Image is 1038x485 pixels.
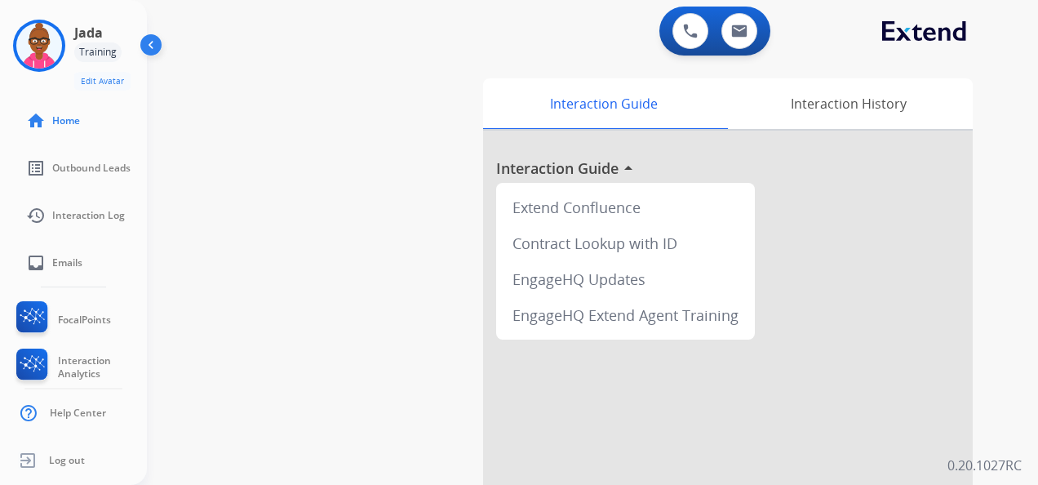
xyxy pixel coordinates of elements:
mat-icon: history [26,206,46,225]
span: Interaction Log [52,209,125,222]
a: Interaction Analytics [13,349,147,386]
div: Interaction History [724,78,973,129]
div: Extend Confluence [503,189,748,225]
div: EngageHQ Updates [503,261,748,297]
span: Log out [49,454,85,467]
a: FocalPoints [13,301,111,339]
div: Contract Lookup with ID [503,225,748,261]
span: FocalPoints [58,314,111,327]
p: 0.20.1027RC [947,456,1022,475]
button: Edit Avatar [74,72,131,91]
div: Interaction Guide [483,78,724,129]
span: Help Center [50,407,106,420]
div: EngageHQ Extend Agent Training [503,297,748,333]
img: avatar [16,23,62,69]
mat-icon: list_alt [26,158,46,178]
span: Interaction Analytics [58,354,147,380]
span: Emails [52,256,82,269]
div: Training [74,42,122,62]
mat-icon: home [26,111,46,131]
h3: Jada [74,23,103,42]
span: Home [52,114,80,127]
span: Outbound Leads [52,162,131,175]
mat-icon: inbox [26,253,46,273]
